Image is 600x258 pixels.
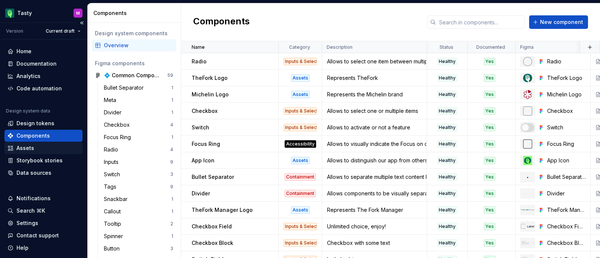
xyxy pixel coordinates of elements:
div: Bullet Separator [104,84,147,91]
div: Yes [484,124,495,131]
div: Snackbar [104,195,130,203]
div: Help [16,244,28,252]
div: Yes [484,206,495,214]
div: Checkbox [547,107,586,115]
button: New component [529,15,588,29]
a: 💠 Common Components59 [92,69,176,81]
div: Healthy [437,239,457,247]
div: Assets [291,157,310,164]
div: Allows to visually indicate the Focus on components [322,140,426,148]
div: Analytics [16,72,40,80]
div: 1 [171,196,173,202]
a: Home [4,45,82,57]
p: Checkbox Field [192,223,232,230]
div: Represents TheFork [322,74,426,82]
div: Components [16,132,50,139]
div: 💠 Common Components [104,72,160,79]
p: Documented [476,44,505,50]
div: 59 [167,72,173,78]
div: Checkbox Field [547,223,586,230]
div: Yes [484,239,495,247]
div: Yes [484,157,495,164]
span: Current draft [46,28,75,34]
div: Michelin Logo [547,91,586,98]
div: Design tokens [16,120,54,127]
a: Tags9 [101,181,176,193]
div: Allows to select one or multiple items [322,107,426,115]
div: Inputs & Selection [283,58,317,65]
input: Search in components... [436,15,525,29]
button: Notifications [4,192,82,204]
div: Healthy [437,206,457,214]
div: Yes [484,173,495,181]
div: Components [93,9,178,17]
p: TheFork Logo [192,74,228,82]
a: Data sources [4,167,82,179]
img: Checkbox Block [521,241,534,245]
a: Storybook stories [4,154,82,166]
img: Checkbox Field [521,224,534,228]
div: Code automation [16,85,62,92]
div: Radio [104,146,121,153]
div: Healthy [437,140,457,148]
a: Components [4,130,82,142]
div: Design system data [6,108,50,114]
div: Checkbox with some text [322,239,426,247]
div: Inputs & Selection [283,124,317,131]
img: App Icon [523,156,532,165]
div: Figma components [95,60,173,67]
img: Radio [523,57,532,66]
div: 1 [171,97,173,103]
a: Divider1 [101,106,176,118]
div: Allows to select one item between multiple ones [322,58,426,65]
a: Settings [4,217,82,229]
div: Unlimited choice, enjoy! [322,223,426,230]
div: Yes [484,58,495,65]
div: Assets [291,91,310,98]
div: Checkbox [104,121,133,129]
img: Michelin Logo [523,90,532,99]
a: Analytics [4,70,82,82]
div: Callout [104,208,124,215]
div: Allows to activate or not a feature [322,124,426,131]
div: 3 [170,246,173,252]
div: Yes [484,91,495,98]
div: Represents The Fork Manager [322,206,426,214]
div: 4 [170,122,173,128]
div: Spinner [104,232,126,240]
p: Divider [192,190,210,197]
div: Allows to separate multiple text content horizontally [322,173,426,181]
p: Category [289,44,310,50]
div: Tags [104,183,119,190]
img: TheFork Manager Logo [521,209,534,211]
a: Overview [92,39,176,51]
div: Switch [547,124,586,131]
a: Callout1 [101,205,176,217]
div: Inputs [104,158,121,166]
div: Yes [484,190,495,197]
div: Button [104,245,123,252]
div: Allows components to be visually separated from one another [322,190,426,197]
div: 1 [171,208,173,214]
div: Home [16,48,31,55]
a: Switch3 [101,168,176,180]
a: Checkbox4 [101,119,176,131]
span: New component [540,18,583,26]
div: Healthy [437,157,457,164]
div: Search ⌘K [16,207,45,214]
p: Focus Ring [192,140,220,148]
div: Data sources [16,169,51,177]
img: Focus Ring [523,139,532,148]
div: Bullet Separator [547,173,586,181]
img: 5a785b6b-c473-494b-9ba3-bffaf73304c7.png [5,9,14,18]
div: Healthy [437,107,457,115]
h2: Components [193,15,250,29]
button: Search ⌘K [4,205,82,217]
a: Snackbar1 [101,193,176,205]
div: Assets [291,74,310,82]
div: Healthy [437,190,457,197]
div: Healthy [437,223,457,230]
div: Healthy [437,58,457,65]
div: Yes [484,140,495,148]
img: Switch [521,123,534,132]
